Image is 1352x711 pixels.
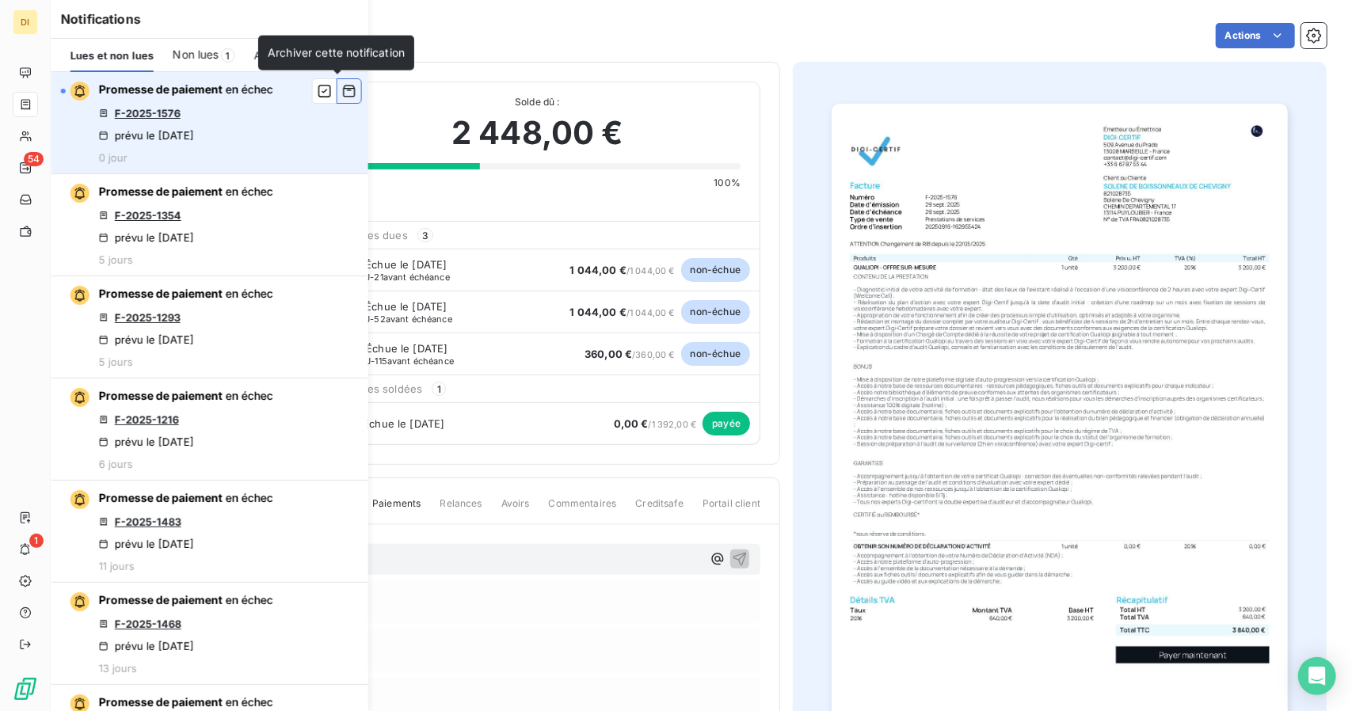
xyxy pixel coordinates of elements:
button: Promesse de paiement en échecF-2025-1354prévu le [DATE]5 jours [51,174,368,276]
span: Échue le [DATE] [366,342,447,355]
span: Promesse de paiement [99,491,223,504]
button: Promesse de paiement en échecF-2025-1293prévu le [DATE]5 jours [51,276,368,378]
span: 54 [24,152,44,166]
span: Échue le [DATE] [365,258,447,271]
span: en échec [226,491,273,504]
span: 1 044,00 € [569,306,626,318]
span: en échec [226,695,273,709]
span: Avoirs [501,496,530,523]
div: prévu le [DATE] [99,231,194,244]
a: F-2025-1216 [115,413,179,426]
span: J-52 [365,314,386,325]
button: Promesse de paiement en échecF-2025-1483prévu le [DATE]11 jours [51,481,368,583]
span: Paiements [372,496,421,523]
img: Logo LeanPay [13,676,38,701]
span: en échec [226,389,273,402]
div: DI [13,10,38,35]
span: 1 044,00 € [569,264,626,276]
div: prévu le [DATE] [99,435,194,448]
span: Échéances soldées [325,382,423,395]
span: Commentaires [549,496,617,523]
span: non-échue [681,300,750,324]
span: en échec [226,593,273,606]
span: 13 jours [99,662,137,675]
span: Promesse de paiement [99,593,223,606]
span: en échec [226,184,273,198]
a: F-2025-1468 [115,618,181,630]
span: 1 [220,48,234,63]
h6: Notifications [61,10,359,29]
span: 0,00 € [614,417,649,430]
span: Échue le [DATE] [363,417,444,430]
span: avant échéance [365,314,452,324]
button: Promesse de paiement en échecF-2025-1576prévu le [DATE]0 jour [51,72,368,174]
span: payée [703,412,750,435]
a: F-2025-1354 [115,209,181,222]
span: Archiver cette notification [268,46,405,59]
span: 360,00 € [585,348,632,360]
div: prévu le [DATE] [99,640,194,652]
span: / 1 044,00 € [569,307,674,318]
div: prévu le [DATE] [99,129,194,142]
span: 1 [432,382,446,396]
span: 11 jours [99,560,135,572]
span: / 360,00 € [585,349,675,360]
span: Creditsafe [635,496,684,523]
span: 5 jours [99,253,133,266]
div: prévu le [DATE] [99,538,194,550]
span: non-échue [681,342,750,366]
a: F-2025-1576 [115,107,181,120]
span: avant échéance [365,272,450,282]
button: Actions [1216,23,1295,48]
a: F-2025-1483 [115,515,181,528]
span: J-21 [365,272,383,283]
span: / 1 392,00 € [614,419,697,430]
span: Promesse de paiement [99,287,223,300]
span: Relances [440,496,482,523]
span: Lues et non lues [70,49,154,62]
a: F-2025-1293 [115,311,181,324]
span: Échue le [DATE] [365,300,447,313]
span: en échec [226,287,273,300]
span: non-échue [681,258,750,282]
span: en échec [226,82,273,96]
span: Portail client [703,496,760,523]
span: 6 jours [99,458,133,470]
span: 1 [29,534,44,548]
span: Promesse de paiement [99,184,223,198]
span: avant échéance [366,356,454,366]
div: Open Intercom Messenger [1298,657,1336,695]
span: Archivées [253,49,303,62]
span: 5 jours [99,355,133,368]
button: Promesse de paiement en échecF-2025-1216prévu le [DATE]6 jours [51,378,368,481]
span: Non lues [173,47,219,63]
span: 0 jour [99,151,128,164]
div: prévu le [DATE] [99,333,194,346]
span: Solde dû : [334,95,741,109]
span: 2 448,00 € [451,109,623,157]
span: / 1 044,00 € [569,265,674,276]
span: 100% [714,176,741,190]
button: Promesse de paiement en échecF-2025-1468prévu le [DATE]13 jours [51,583,368,685]
span: Promesse de paiement [99,389,223,402]
span: 3 [417,228,433,242]
span: Promesse de paiement [99,82,223,96]
span: J-115 [366,355,387,367]
span: Promesse de paiement [99,695,223,709]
